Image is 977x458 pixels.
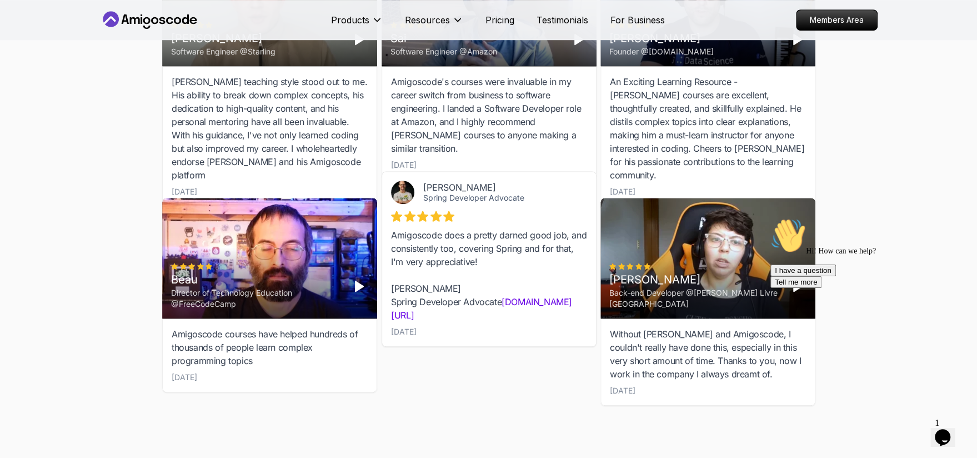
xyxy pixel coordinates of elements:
[331,13,369,27] p: Products
[4,4,204,74] div: 👋Hi! How can we help?I have a questionTell me more
[391,296,572,321] a: [DOMAIN_NAME][URL]
[610,386,635,397] div: [DATE]
[796,9,878,31] a: Members Area
[172,372,197,384] div: [DATE]
[331,13,383,36] button: Products
[766,213,966,408] iframe: chat widget
[391,76,587,156] div: Amigoscode's courses were invaluable in my career switch from business to software engineering. I...
[423,182,569,193] div: [PERSON_NAME]
[391,160,417,171] div: [DATE]
[391,228,587,322] div: Amigoscode does a pretty darned good job, and consistently too, covering Spring and for that, I'm...
[537,13,588,27] a: Testimonials
[4,4,40,40] img: :wave:
[391,181,414,204] img: Josh Long avatar
[171,47,275,58] div: Software Engineer @Starling
[390,47,497,58] div: Software Engineer @Amazon
[423,193,524,202] a: Spring Developer Advocate
[609,288,780,310] div: Back-end Developer @[PERSON_NAME] Livre [GEOGRAPHIC_DATA]
[4,51,70,63] button: I have a question
[172,187,197,198] div: [DATE]
[350,278,368,296] button: Play
[405,13,463,36] button: Resources
[171,272,342,288] div: Beau
[930,414,966,447] iframe: chat widget
[171,288,342,310] div: Director of Technology Education @FreeCodeCamp
[4,63,56,74] button: Tell me more
[172,328,368,368] div: Amigoscode courses have helped hundreds of thousands of people learn complex programming topics
[4,33,110,42] span: Hi! How can we help?
[610,328,806,381] div: Without [PERSON_NAME] and Amigoscode, I couldn't really have done this, especially in this very s...
[610,76,806,182] div: An Exciting Learning Resource - [PERSON_NAME] courses are excellent, thoughtfully created, and sk...
[610,187,635,198] div: [DATE]
[609,47,714,58] div: Founder @[DOMAIN_NAME]
[610,13,665,27] a: For Business
[609,272,780,288] div: [PERSON_NAME]
[485,13,514,27] a: Pricing
[172,76,368,182] div: [PERSON_NAME] teaching style stood out to me. His ability to break down complex concepts, his ded...
[796,10,877,30] p: Members Area
[405,13,450,27] p: Resources
[391,326,417,337] div: [DATE]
